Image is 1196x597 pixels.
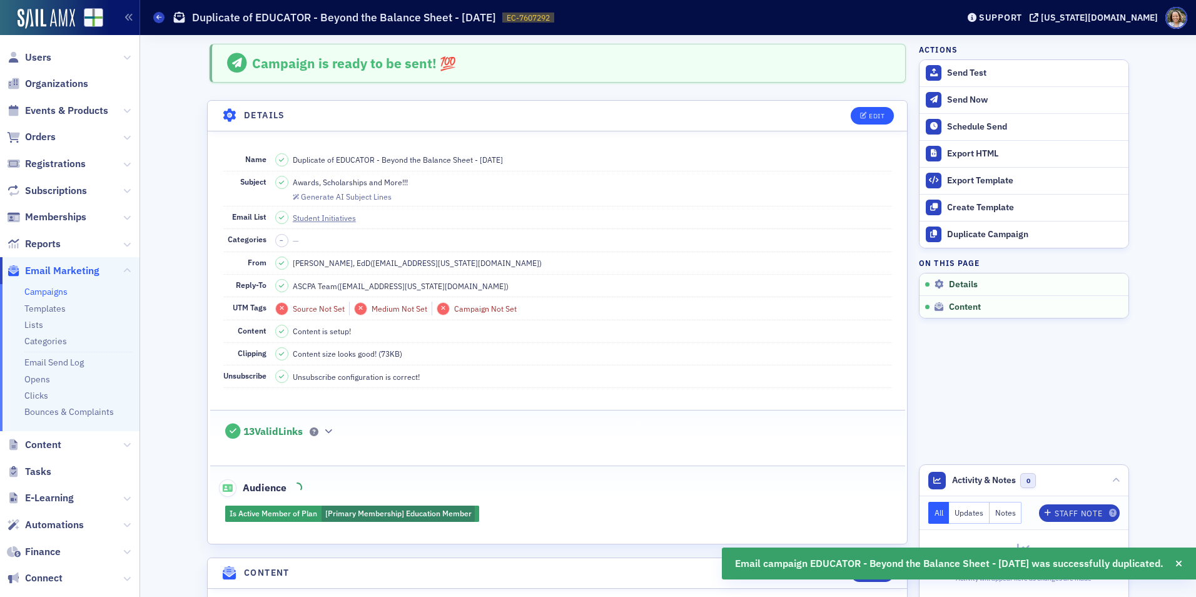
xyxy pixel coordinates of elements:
[928,502,950,524] button: All
[372,304,427,314] span: Medium Not Set
[25,130,56,144] span: Orders
[238,348,266,358] span: Clipping
[7,438,61,452] a: Content
[920,60,1128,86] button: Send Test
[192,10,496,25] h1: Duplicate of EDUCATOR - Beyond the Balance Sheet - [DATE]
[240,176,266,186] span: Subject
[949,279,978,290] span: Details
[293,190,392,202] button: Generate AI Subject Lines
[454,304,517,314] span: Campaign Not Set
[219,479,287,497] span: Audience
[1055,510,1102,517] div: Staff Note
[949,502,990,524] button: Updates
[25,210,86,224] span: Memberships
[232,212,266,222] span: Email List
[7,130,56,144] a: Orders
[293,154,503,165] span: Duplicate of EDUCATOR - Beyond the Balance Sheet - [DATE]
[228,234,266,244] span: Categories
[293,212,367,223] a: Student Initiatives
[293,304,345,314] span: Source Not Set
[920,167,1128,194] a: Export Template
[7,104,108,118] a: Events & Products
[7,184,87,198] a: Subscriptions
[990,502,1022,524] button: Notes
[25,77,88,91] span: Organizations
[293,176,408,188] span: Awards, Scholarships and More!!!
[507,13,550,23] span: EC-7607292
[1030,13,1162,22] button: [US_STATE][DOMAIN_NAME]
[25,264,99,278] span: Email Marketing
[25,157,86,171] span: Registrations
[920,113,1128,140] button: Schedule Send
[920,140,1128,167] a: Export HTML
[233,302,266,312] span: UTM Tags
[949,302,981,313] span: Content
[236,280,266,290] span: Reply-To
[7,465,51,479] a: Tasks
[223,370,266,380] span: Unsubscribe
[947,229,1122,240] div: Duplicate Campaign
[7,545,61,559] a: Finance
[244,566,290,579] h4: Content
[1020,473,1036,489] span: 0
[920,221,1128,248] button: Duplicate Campaign
[919,257,1129,268] h4: On this page
[24,357,84,368] a: Email Send Log
[293,371,420,382] span: Unsubscribe configuration is correct!
[25,518,84,532] span: Automations
[25,491,74,505] span: E-Learning
[25,237,61,251] span: Reports
[248,257,266,267] span: From
[851,107,894,125] button: Edit
[7,157,86,171] a: Registrations
[947,94,1122,106] div: Send Now
[25,104,108,118] span: Events & Products
[24,319,43,330] a: Lists
[25,571,63,585] span: Connect
[25,465,51,479] span: Tasks
[920,194,1128,221] a: Create Template
[7,264,99,278] a: Email Marketing
[293,325,351,337] span: Content is setup!
[947,148,1122,160] div: Export HTML
[24,335,67,347] a: Categories
[25,184,87,198] span: Subscriptions
[293,235,299,245] span: —
[238,325,266,335] span: Content
[84,8,103,28] img: SailAMX
[7,77,88,91] a: Organizations
[7,210,86,224] a: Memberships
[24,286,68,297] a: Campaigns
[869,113,884,120] div: Edit
[952,474,1016,487] span: Activity & Notes
[7,491,74,505] a: E-Learning
[919,44,958,55] h4: Actions
[947,121,1122,133] div: Schedule Send
[979,12,1022,23] div: Support
[293,280,509,292] span: ASCPA Team ( [EMAIL_ADDRESS][US_STATE][DOMAIN_NAME] )
[947,68,1122,79] div: Send Test
[293,257,542,268] span: [PERSON_NAME], EdD ( [EMAIL_ADDRESS][US_STATE][DOMAIN_NAME] )
[24,374,50,385] a: Opens
[735,556,1163,571] span: Email campaign EDUCATOR - Beyond the Balance Sheet - [DATE] was successfully duplicated.
[24,406,114,417] a: Bounces & Complaints
[1039,504,1120,522] button: Staff Note
[947,175,1122,186] div: Export Template
[293,348,402,359] span: Content size looks good! (73KB)
[7,51,51,64] a: Users
[1165,7,1187,29] span: Profile
[7,571,63,585] a: Connect
[244,109,285,122] h4: Details
[24,390,48,401] a: Clicks
[245,154,266,164] span: Name
[25,51,51,64] span: Users
[947,202,1122,213] div: Create Template
[25,545,61,559] span: Finance
[18,9,75,29] img: SailAMX
[7,237,61,251] a: Reports
[243,426,303,438] span: 13 Valid Links
[252,54,456,72] span: Campaign is ready to be sent! 💯
[280,236,283,245] span: –
[920,86,1128,113] button: Send Now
